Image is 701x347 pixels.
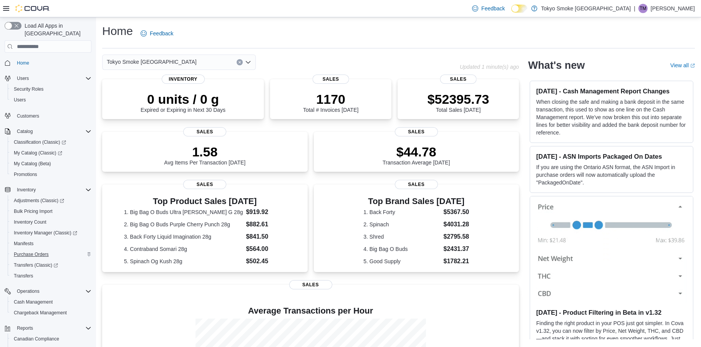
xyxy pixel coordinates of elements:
span: TM [640,4,646,13]
span: Inventory Count [14,219,46,225]
a: My Catalog (Classic) [11,148,65,158]
button: Inventory [14,185,39,194]
span: Cash Management [11,297,91,307]
a: My Catalog (Beta) [11,159,54,168]
span: Purchase Orders [14,251,49,257]
div: Total # Invoices [DATE] [303,91,358,113]
a: Adjustments (Classic) [11,196,67,205]
span: Purchase Orders [11,250,91,259]
span: Inventory Manager (Classic) [11,228,91,237]
span: Operations [17,288,40,294]
span: Manifests [14,241,33,247]
a: Adjustments (Classic) [8,195,94,206]
span: Inventory Manager (Classic) [14,230,77,236]
button: Canadian Compliance [8,334,94,344]
p: [PERSON_NAME] [651,4,695,13]
span: Chargeback Management [14,310,67,316]
button: Customers [2,110,94,121]
div: Taylor Murphy [638,4,648,13]
p: $52395.73 [428,91,489,107]
dd: $502.45 [246,257,285,266]
button: Manifests [8,238,94,249]
span: Reports [14,324,91,333]
p: $44.78 [383,144,450,159]
h3: [DATE] - Cash Management Report Changes [536,87,687,95]
span: Promotions [14,171,37,178]
button: Reports [2,323,94,334]
button: Home [2,57,94,68]
span: Transfers (Classic) [11,261,91,270]
dt: 1. Big Bag O Buds Ultra [PERSON_NAME] G 28g [124,208,243,216]
a: Inventory Count [11,217,50,227]
a: Security Roles [11,85,46,94]
span: Promotions [11,170,91,179]
a: Users [11,95,29,105]
dt: 5. Spinach Og Kush 28g [124,257,243,265]
span: Tokyo Smoke [GEOGRAPHIC_DATA] [107,57,197,66]
a: Classification (Classic) [11,138,69,147]
h4: Average Transactions per Hour [108,306,513,315]
span: Inventory [162,75,205,84]
a: Purchase Orders [11,250,52,259]
button: Inventory Count [8,217,94,227]
dt: 4. Big Bag O Buds [363,245,440,253]
dt: 2. Big Bag O Buds Purple Cherry Punch 28g [124,221,243,228]
div: Expired or Expiring in Next 30 Days [141,91,225,113]
span: Inventory [17,187,36,193]
p: Updated 1 minute(s) ago [460,64,519,70]
a: Customers [14,111,42,121]
button: Promotions [8,169,94,180]
span: Users [11,95,91,105]
dd: $2431.37 [443,244,469,254]
button: Catalog [14,127,36,136]
a: Bulk Pricing Import [11,207,56,216]
dd: $2795.58 [443,232,469,241]
span: Classification (Classic) [11,138,91,147]
p: Tokyo Smoke [GEOGRAPHIC_DATA] [541,4,631,13]
dt: 4. Contraband Somari 28g [124,245,243,253]
span: Classification (Classic) [14,139,66,145]
span: Operations [14,287,91,296]
p: 0 units / 0 g [141,91,225,107]
span: Home [17,60,29,66]
dt: 2. Spinach [363,221,440,228]
p: When closing the safe and making a bank deposit in the same transaction, this used to show as one... [536,98,687,136]
h3: Top Product Sales [DATE] [124,197,286,206]
a: Inventory Manager (Classic) [11,228,80,237]
a: Transfers [11,271,36,281]
button: My Catalog (Beta) [8,158,94,169]
span: Security Roles [11,85,91,94]
a: My Catalog (Classic) [8,148,94,158]
span: My Catalog (Beta) [11,159,91,168]
span: Feedback [150,30,173,37]
dd: $564.00 [246,244,285,254]
span: Home [14,58,91,68]
span: Users [14,74,91,83]
div: Avg Items Per Transaction [DATE] [164,144,245,166]
h3: [DATE] - ASN Imports Packaged On Dates [536,153,687,160]
h3: Top Brand Sales [DATE] [363,197,469,206]
span: Canadian Compliance [11,334,91,344]
button: Inventory [2,184,94,195]
a: Chargeback Management [11,308,70,317]
dt: 5. Good Supply [363,257,440,265]
p: | [634,4,635,13]
a: Transfers (Classic) [8,260,94,271]
button: Users [2,73,94,84]
dt: 3. Back Forty Liquid Imagination 28g [124,233,243,241]
input: Dark Mode [511,5,527,13]
span: Load All Apps in [GEOGRAPHIC_DATA] [22,22,91,37]
a: View allExternal link [670,62,695,68]
button: Catalog [2,126,94,137]
dd: $4031.28 [443,220,469,229]
dd: $5367.50 [443,208,469,217]
span: Reports [17,325,33,331]
button: Open list of options [245,59,251,65]
h1: Home [102,23,133,39]
button: Operations [14,287,43,296]
span: Manifests [11,239,91,248]
div: Transaction Average [DATE] [383,144,450,166]
span: Users [17,75,29,81]
button: Users [14,74,32,83]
